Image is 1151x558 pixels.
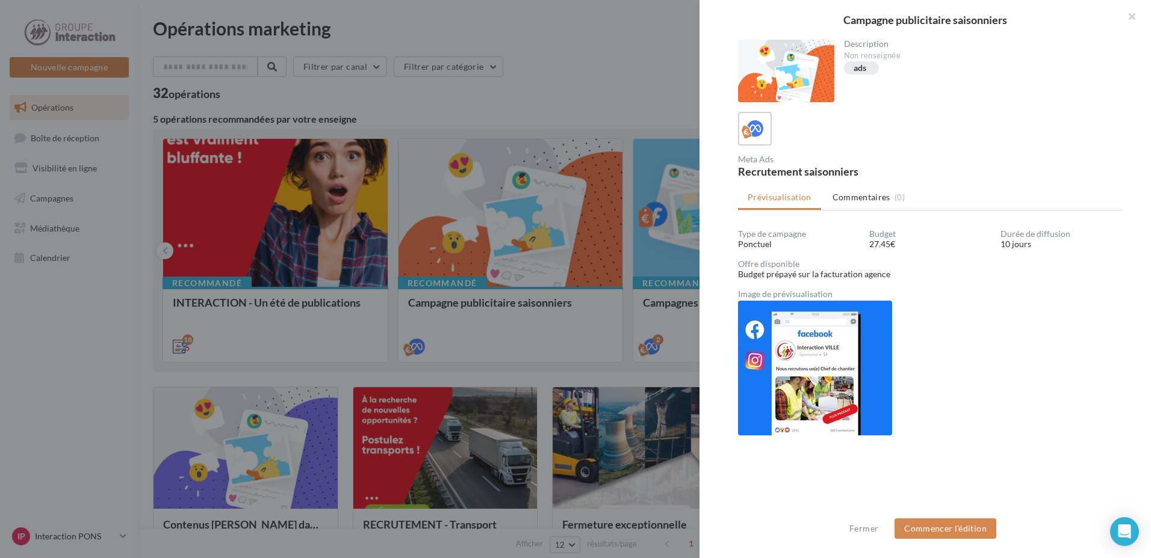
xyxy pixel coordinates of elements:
div: Recrutement saisonniers [738,166,925,177]
button: Fermer [845,521,883,536]
span: Commentaires [833,191,890,203]
div: Description [844,40,1113,48]
div: 10 jours [1001,238,1122,250]
div: ads [854,64,867,73]
div: Open Intercom Messenger [1110,517,1139,546]
img: 34b60d642814631a584a2e3f9940d448.jpg [738,301,892,435]
span: (0) [895,192,905,202]
div: Meta Ads [738,155,925,164]
div: Offre disponible [738,260,1122,268]
div: Durée de diffusion [1001,230,1122,238]
div: Campagne publicitaire saisonniers [719,14,1132,25]
div: Non renseignée [844,51,1113,61]
div: 27.45€ [869,238,991,250]
div: Type de campagne [738,230,860,238]
div: Ponctuel [738,238,860,250]
div: Budget prépayé sur la facturation agence [738,268,1122,280]
div: Budget [869,230,991,238]
button: Commencer l'édition [895,518,996,539]
div: Image de prévisualisation [738,290,1122,298]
